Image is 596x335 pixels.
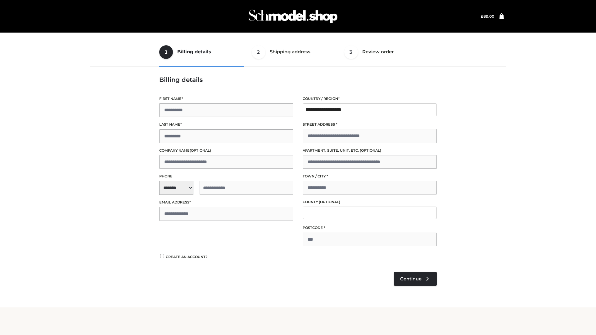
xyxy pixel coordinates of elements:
[159,76,437,83] h3: Billing details
[159,254,165,258] input: Create an account?
[400,276,422,282] span: Continue
[159,122,293,127] label: Last name
[159,199,293,205] label: Email address
[319,200,340,204] span: (optional)
[303,199,437,205] label: County
[303,148,437,154] label: Apartment, suite, unit, etc.
[159,148,293,154] label: Company name
[303,173,437,179] label: Town / City
[303,122,437,127] label: Street address
[481,14,483,19] span: £
[481,14,494,19] bdi: 89.00
[481,14,494,19] a: £89.00
[166,255,208,259] span: Create an account?
[190,148,211,153] span: (optional)
[394,272,437,286] a: Continue
[360,148,381,153] span: (optional)
[246,4,340,29] img: Schmodel Admin 964
[159,173,293,179] label: Phone
[303,96,437,102] label: Country / Region
[159,96,293,102] label: First name
[303,225,437,231] label: Postcode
